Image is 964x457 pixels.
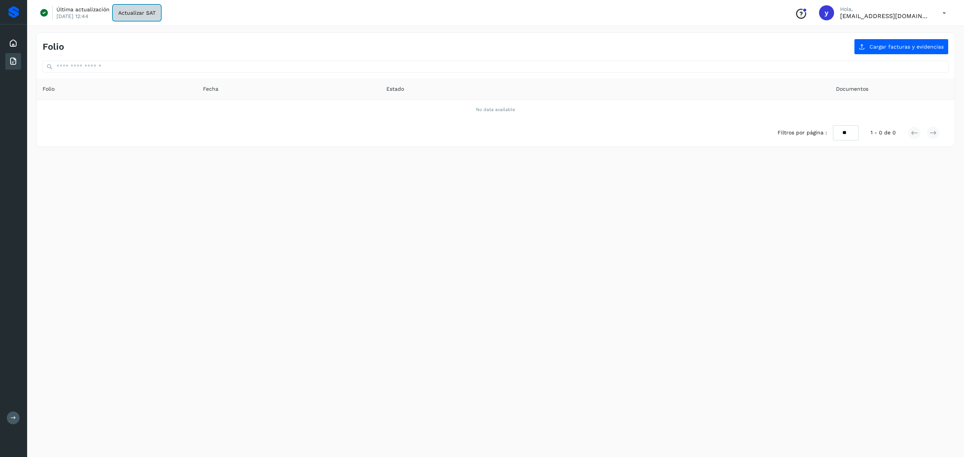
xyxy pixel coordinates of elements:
[840,6,930,12] p: Hola,
[5,53,21,70] div: Facturas
[203,85,218,93] span: Fecha
[871,129,896,137] span: 1 - 0 de 0
[386,85,404,93] span: Estado
[840,12,930,20] p: yarellano@t-lmas.com.mx
[113,5,160,20] button: Actualizar SAT
[56,13,88,20] p: [DATE] 12:44
[118,10,156,15] span: Actualizar SAT
[836,85,868,93] span: Documentos
[43,85,55,93] span: Folio
[43,41,64,52] h4: Folio
[854,39,949,55] button: Cargar facturas y evidencias
[778,129,827,137] span: Filtros por página :
[56,6,110,13] p: Última actualización
[869,44,944,49] span: Cargar facturas y evidencias
[5,35,21,52] div: Inicio
[37,100,955,119] td: No data available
